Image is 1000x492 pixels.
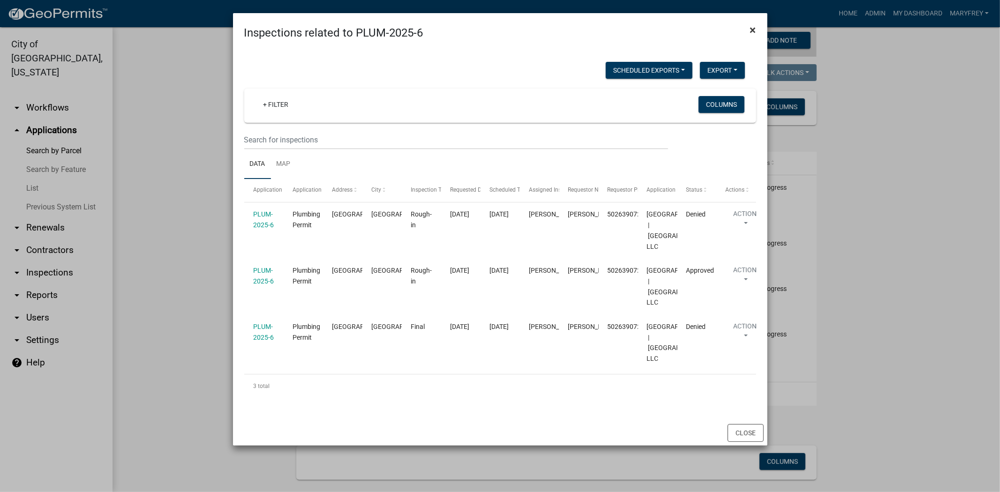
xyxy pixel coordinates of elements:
[284,179,323,201] datatable-header-cell: Application Type
[371,186,381,193] span: City
[244,24,423,41] h4: Inspections related to PLUM-2025-6
[271,149,296,179] a: Map
[529,267,579,274] span: Jeremy Ramsey
[450,186,489,193] span: Requested Date
[726,209,764,232] button: Action
[450,210,469,218] span: 01/21/2025
[371,210,435,218] span: JEFFERSONVILLE
[244,149,271,179] a: Data
[608,186,651,193] span: Requestor Phone
[677,179,717,201] datatable-header-cell: Status
[606,62,692,79] button: Scheduled Exports
[647,186,706,193] span: Application Description
[371,267,435,274] span: JEFFERSONVILLE
[568,323,618,330] span: Jeremy Ramsey
[700,62,745,79] button: Export
[489,209,511,220] div: [DATE]
[726,186,745,193] span: Actions
[411,267,432,285] span: Rough-in
[686,323,706,330] span: Denied
[489,186,530,193] span: Scheduled Time
[743,17,764,43] button: Close
[750,23,756,37] span: ×
[441,179,481,201] datatable-header-cell: Requested Date
[686,210,706,218] span: Denied
[608,267,645,274] span: 5026390723
[489,321,511,332] div: [DATE]
[371,323,435,330] span: JEFFERSONVILLE
[638,179,677,201] datatable-header-cell: Application Description
[253,323,274,341] a: PLUM-2025-6
[450,267,469,274] span: 02/05/2025
[362,179,402,201] datatable-header-cell: City
[481,179,520,201] datatable-header-cell: Scheduled Time
[411,210,432,229] span: Rough-in
[489,265,511,276] div: [DATE]
[726,321,764,345] button: Action
[728,424,764,442] button: Close
[402,179,441,201] datatable-header-cell: Inspection Type
[332,210,395,218] span: 828 WATT STREET
[699,96,744,113] button: Columns
[647,267,775,306] span: 828 WATT STREET 828 Watt Street | Cloverport Park, LLC
[244,179,284,201] datatable-header-cell: Application
[244,130,669,149] input: Search for inspections
[599,179,638,201] datatable-header-cell: Requestor Phone
[529,323,579,330] span: Jeremy Ramsey
[717,179,756,201] datatable-header-cell: Actions
[256,96,296,113] a: + Filter
[253,267,274,285] a: PLUM-2025-6
[253,186,282,193] span: Application
[568,186,610,193] span: Requestor Name
[411,323,425,330] span: Final
[529,210,579,218] span: Jeremy Ramsey
[726,265,764,289] button: Action
[244,374,756,398] div: 3 total
[332,186,353,193] span: Address
[332,267,395,274] span: 828 WATT STREET
[293,210,320,229] span: Plumbing Permit
[293,323,320,341] span: Plumbing Permit
[568,267,618,274] span: chris pack
[529,186,577,193] span: Assigned Inspector
[332,323,395,330] span: 828 WATT STREET
[647,323,775,362] span: 828 WATT STREET 828 Watt Street | Cloverport Park, LLC
[450,323,469,330] span: 09/12/2025
[608,323,645,330] span: 5026390723
[686,186,703,193] span: Status
[559,179,599,201] datatable-header-cell: Requestor Name
[568,210,618,218] span: christopher pack
[520,179,559,201] datatable-header-cell: Assigned Inspector
[253,210,274,229] a: PLUM-2025-6
[293,186,335,193] span: Application Type
[411,186,451,193] span: Inspection Type
[293,267,320,285] span: Plumbing Permit
[686,267,714,274] span: Approved
[647,210,775,250] span: 828 WATT STREET 828 Watt Street | Cloverport Park, LLC
[608,210,645,218] span: 5026390723
[323,179,362,201] datatable-header-cell: Address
